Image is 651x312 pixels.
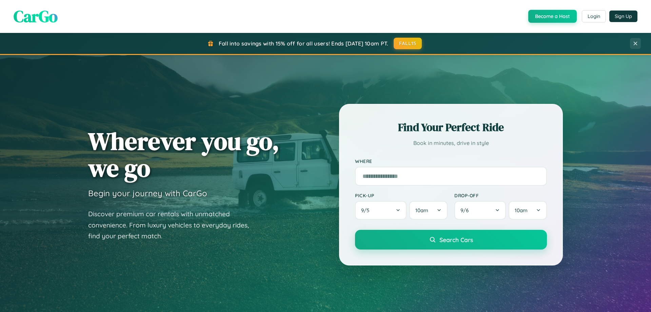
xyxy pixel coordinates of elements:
[355,138,547,148] p: Book in minutes, drive in style
[88,128,279,181] h1: Wherever you go, we go
[219,40,389,47] span: Fall into savings with 15% off for all users! Ends [DATE] 10am PT.
[394,38,422,49] button: FALL15
[409,201,448,220] button: 10am
[355,120,547,135] h2: Find Your Perfect Ride
[509,201,547,220] button: 10am
[460,207,472,214] span: 9 / 6
[609,11,637,22] button: Sign Up
[88,208,258,242] p: Discover premium car rentals with unmatched convenience. From luxury vehicles to everyday rides, ...
[14,5,58,27] span: CarGo
[361,207,373,214] span: 9 / 5
[582,10,606,22] button: Login
[454,201,506,220] button: 9/6
[515,207,528,214] span: 10am
[355,201,407,220] button: 9/5
[355,230,547,250] button: Search Cars
[439,236,473,243] span: Search Cars
[88,188,207,198] h3: Begin your journey with CarGo
[355,158,547,164] label: Where
[454,192,547,198] label: Drop-off
[528,10,577,23] button: Become a Host
[415,207,428,214] span: 10am
[355,192,448,198] label: Pick-up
